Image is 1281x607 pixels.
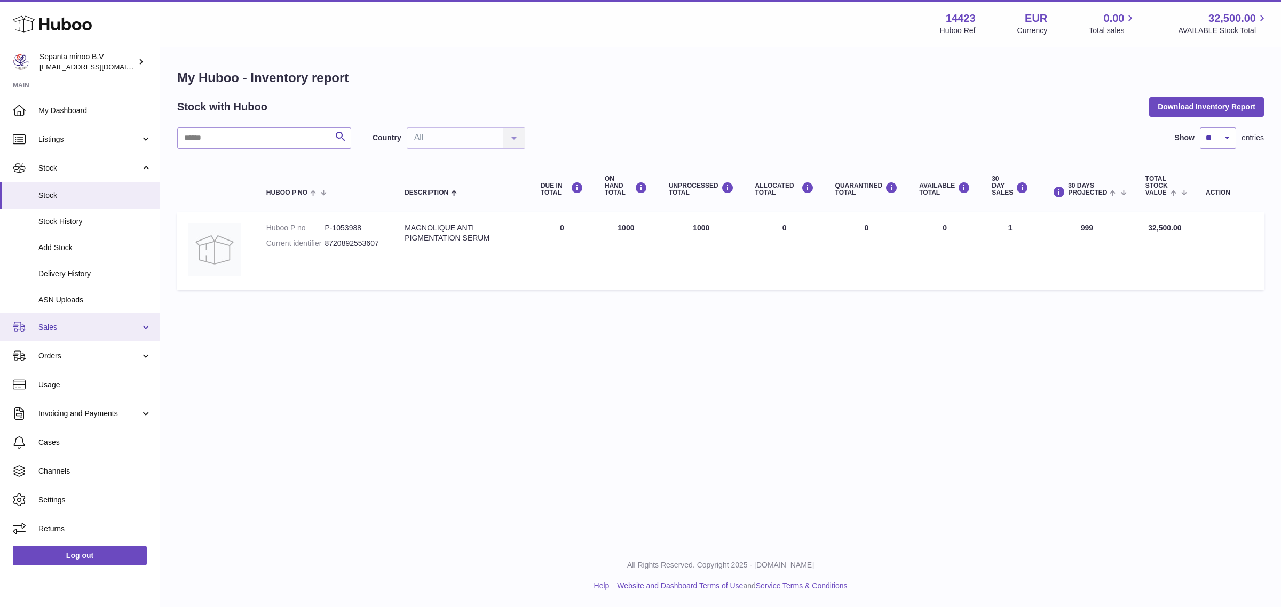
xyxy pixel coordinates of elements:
[1089,26,1136,36] span: Total sales
[1145,175,1168,197] span: Total stock value
[594,212,658,290] td: 1000
[38,269,152,279] span: Delivery History
[38,524,152,534] span: Returns
[835,182,898,196] div: QUARANTINED Total
[1025,11,1047,26] strong: EUR
[38,495,152,505] span: Settings
[669,182,734,196] div: UNPROCESSED Total
[1148,223,1181,232] span: 32,500.00
[594,581,610,590] a: Help
[1149,97,1264,116] button: Download Inventory Report
[1089,11,1136,36] a: 0.00 Total sales
[1206,189,1253,196] div: Action
[13,54,29,70] img: internalAdmin-14423@internal.huboo.com
[1242,133,1264,143] span: entries
[613,581,847,591] li: and
[38,380,152,390] span: Usage
[981,212,1039,290] td: 1
[940,26,976,36] div: Huboo Ref
[1175,133,1195,143] label: Show
[1178,11,1268,36] a: 32,500.00 AVAILABLE Stock Total
[405,223,519,243] div: MAGNOLIQUE ANTI PIGMENTATION SERUM
[405,189,448,196] span: Description
[169,560,1272,570] p: All Rights Reserved. Copyright 2025 - [DOMAIN_NAME]
[38,437,152,448] span: Cases
[919,182,970,196] div: AVAILABLE Total
[38,295,152,305] span: ASN Uploads
[755,182,814,196] div: ALLOCATED Total
[266,223,325,233] dt: Huboo P no
[13,546,147,565] a: Log out
[1068,182,1107,196] span: 30 DAYS PROJECTED
[865,223,869,232] span: 0
[1208,11,1256,26] span: 32,500.00
[188,223,241,276] img: product image
[38,190,152,201] span: Stock
[908,212,981,290] td: 0
[38,243,152,253] span: Add Stock
[992,175,1029,197] div: 30 DAY SALES
[658,212,745,290] td: 1000
[177,69,1264,86] h1: My Huboo - Inventory report
[756,581,848,590] a: Service Terms & Conditions
[39,62,157,71] span: [EMAIL_ADDRESS][DOMAIN_NAME]
[946,11,976,26] strong: 14423
[1104,11,1125,26] span: 0.00
[541,182,583,196] div: DUE IN TOTAL
[38,217,152,227] span: Stock History
[325,238,384,249] dd: 8720892553607
[39,52,136,72] div: Sepanta minoo B.V
[266,189,307,196] span: Huboo P no
[38,163,140,173] span: Stock
[38,322,140,332] span: Sales
[38,409,140,419] span: Invoicing and Payments
[38,106,152,116] span: My Dashboard
[325,223,384,233] dd: P-1053988
[38,134,140,145] span: Listings
[373,133,401,143] label: Country
[745,212,825,290] td: 0
[38,466,152,476] span: Channels
[266,238,325,249] dt: Current identifier
[530,212,594,290] td: 0
[177,100,267,114] h2: Stock with Huboo
[605,175,647,197] div: ON HAND Total
[617,581,743,590] a: Website and Dashboard Terms of Use
[1039,212,1135,290] td: 999
[38,351,140,361] span: Orders
[1178,26,1268,36] span: AVAILABLE Stock Total
[1017,26,1048,36] div: Currency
